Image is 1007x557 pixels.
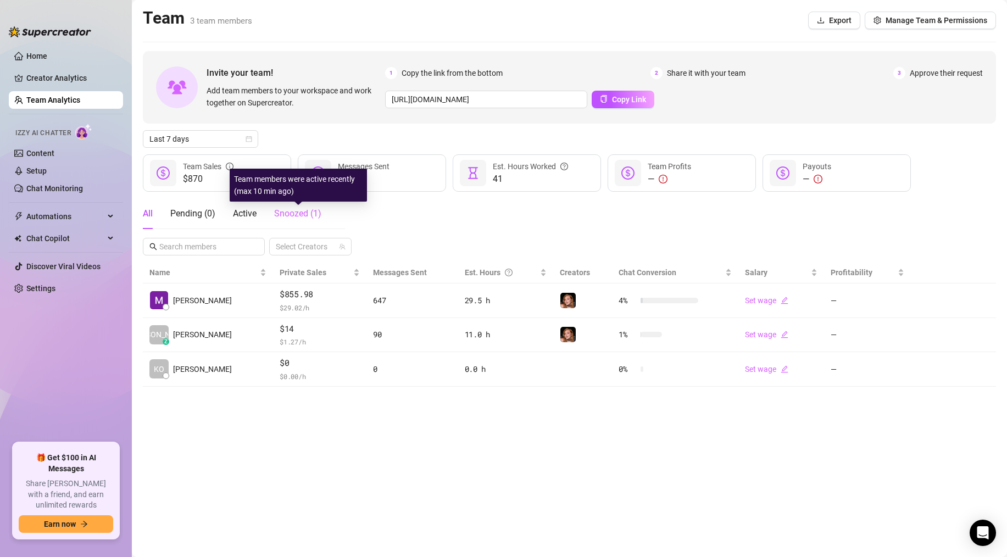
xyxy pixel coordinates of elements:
span: [PERSON_NAME] [173,328,232,341]
input: Search members [159,241,249,253]
span: Share [PERSON_NAME] with a friend, and earn unlimited rewards [19,478,113,511]
span: $855.98 [280,288,360,301]
span: Profitability [831,268,872,277]
span: 2 [650,67,663,79]
span: question-circle [560,160,568,172]
a: Creator Analytics [26,69,114,87]
span: Invite your team! [207,66,385,80]
span: Salary [745,268,767,277]
a: Team Analytics [26,96,80,104]
div: z [163,338,169,345]
span: Export [829,16,852,25]
span: 41 [493,172,568,186]
button: Manage Team & Permissions [865,12,996,29]
a: Set wageedit [745,330,788,339]
h2: Team [143,8,252,29]
div: 0 [373,363,451,375]
div: 0.0 h [465,363,547,375]
img: AI Chatter [75,124,92,140]
span: Payouts [803,162,831,171]
span: dollar-circle [621,166,635,180]
span: search [149,243,157,250]
div: 90 [373,328,451,341]
span: edit [781,331,788,338]
span: edit [781,297,788,304]
span: $ 0.00 /h [280,371,360,382]
span: Name [149,266,258,278]
span: [PERSON_NAME] [173,294,232,307]
img: Chat Copilot [14,235,21,242]
span: Last 7 days [149,131,252,147]
img: Melty Mochi [150,291,168,309]
td: — [824,352,911,387]
span: $ 1.27 /h [280,336,360,347]
span: download [817,16,825,24]
a: Home [26,52,47,60]
span: Chat Copilot [26,230,104,247]
span: Copy the link from the bottom [402,67,503,79]
a: Setup [26,166,47,175]
span: copy [600,95,608,103]
a: Set wageedit [745,296,788,305]
span: Active [233,208,257,219]
span: info-circle [226,160,233,172]
span: KO [154,363,164,375]
span: arrow-right [80,520,88,528]
div: 29.5 h [465,294,547,307]
span: hourglass [466,166,480,180]
div: Team members were active recently (max 10 min ago) [230,169,367,202]
span: $ 29.02 /h [280,302,360,313]
span: 3 team members [190,16,252,26]
span: Private Sales [280,268,326,277]
span: team [339,243,346,250]
td: — [824,318,911,353]
span: dollar-circle [157,166,170,180]
button: Export [808,12,860,29]
span: 0 % [619,363,636,375]
span: Add team members to your workspace and work together on Supercreator. [207,85,381,109]
button: Earn nowarrow-right [19,515,113,533]
span: 4 % [619,294,636,307]
div: Team Sales [183,160,233,172]
span: exclamation-circle [814,175,822,183]
span: Snoozed ( 1 ) [274,208,321,219]
button: Copy Link [592,91,654,108]
span: thunderbolt [14,212,23,221]
span: 1 % [619,328,636,341]
span: dollar-circle [776,166,789,180]
div: — [648,172,691,186]
span: Manage Team & Permissions [886,16,987,25]
span: [PERSON_NAME] [130,328,188,341]
a: Discover Viral Videos [26,262,101,271]
th: Name [143,262,273,283]
span: Izzy AI Chatter [15,128,71,138]
img: Mochi [560,327,576,342]
span: Messages Sent [373,268,427,277]
span: Automations [26,208,104,225]
a: Chat Monitoring [26,184,83,193]
a: Content [26,149,54,158]
div: Open Intercom Messenger [970,520,996,546]
span: Share it with your team [667,67,745,79]
a: Set wageedit [745,365,788,374]
span: setting [874,16,881,24]
span: 🎁 Get $100 in AI Messages [19,453,113,474]
span: Chat Conversion [619,268,676,277]
span: $14 [280,322,360,336]
a: Settings [26,284,55,293]
span: Approve their request [910,67,983,79]
span: $870 [183,172,233,186]
div: — [803,172,831,186]
span: edit [781,365,788,373]
div: 11.0 h [465,328,547,341]
span: [PERSON_NAME] [173,363,232,375]
img: Mochi [560,293,576,308]
span: Messages Sent [338,162,390,171]
span: Copy Link [612,95,646,104]
div: All [143,207,153,220]
span: $0 [280,357,360,370]
th: Creators [553,262,613,283]
span: 3 [893,67,905,79]
div: Pending ( 0 ) [170,207,215,220]
span: exclamation-circle [659,175,667,183]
